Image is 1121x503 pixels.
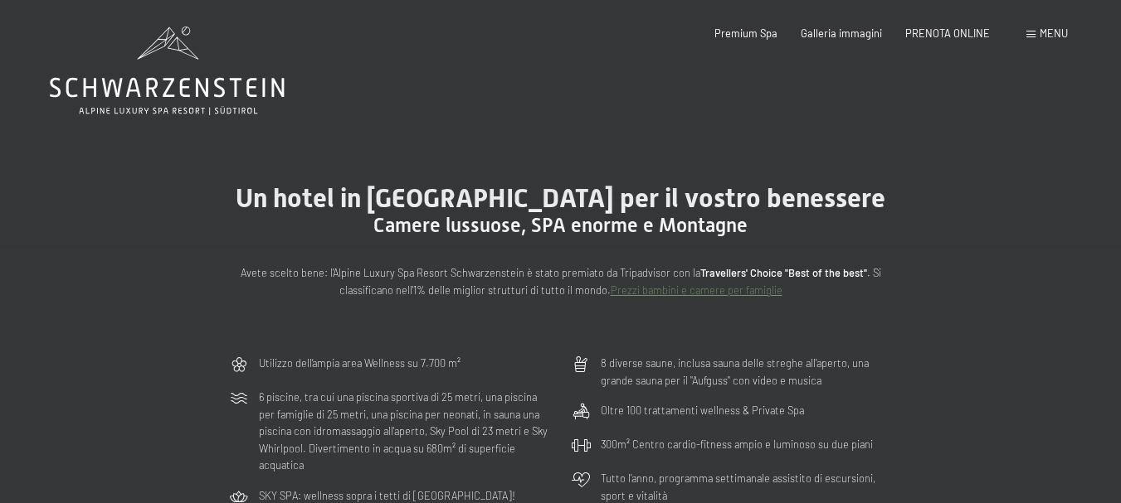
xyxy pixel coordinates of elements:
a: PRENOTA ONLINE [905,27,990,40]
p: 300m² Centro cardio-fitness ampio e luminoso su due piani [601,436,873,452]
a: Galleria immagini [801,27,882,40]
strong: Travellers' Choice "Best of the best" [700,266,867,279]
p: 6 piscine, tra cui una piscina sportiva di 25 metri, una piscina per famiglie di 25 metri, una pi... [259,389,551,473]
a: Prezzi bambini e camere per famiglie [611,283,782,297]
a: Premium Spa [714,27,777,40]
p: Utilizzo dell‘ampia area Wellness su 7.700 m² [259,355,461,371]
span: Menu [1040,27,1068,40]
p: Avete scelto bene: l’Alpine Luxury Spa Resort Schwarzenstein è stato premiato da Tripadvisor con ... [229,264,893,298]
p: 8 diverse saune, inclusa sauna delle streghe all’aperto, una grande sauna per il "Aufguss" con vi... [601,355,893,389]
p: Oltre 100 trattamenti wellness & Private Spa [601,402,804,418]
span: Camere lussuose, SPA enorme e Montagne [373,214,748,237]
span: Un hotel in [GEOGRAPHIC_DATA] per il vostro benessere [236,182,885,214]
